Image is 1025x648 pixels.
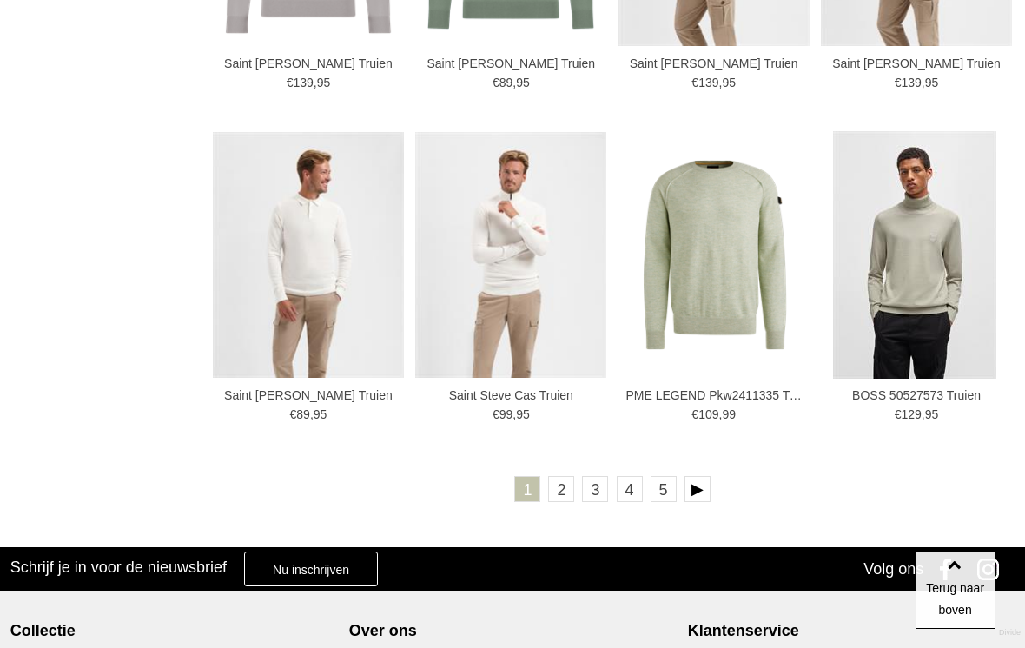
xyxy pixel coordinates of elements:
a: Instagram [971,547,1015,591]
span: , [512,76,516,89]
span: € [895,76,902,89]
span: € [493,76,499,89]
span: 95 [925,76,939,89]
a: 5 [651,476,677,502]
span: , [314,76,317,89]
a: Terug naar boven [916,551,995,629]
a: BOSS 50527573 Truien [829,387,1004,403]
span: 139 [293,76,313,89]
a: Divide [999,622,1021,644]
a: 2 [548,476,574,502]
a: Nu inschrijven [244,552,378,586]
span: 89 [499,76,513,89]
div: Volg ons [863,547,923,591]
h3: Schrijf je in voor de nieuwsbrief [10,558,227,577]
a: 3 [582,476,608,502]
a: Facebook [928,547,971,591]
span: 95 [317,76,331,89]
span: 95 [314,407,327,421]
span: 129 [902,407,922,421]
a: Saint [PERSON_NAME] Truien [423,56,598,71]
span: 99 [722,407,736,421]
span: 95 [722,76,736,89]
span: 99 [499,407,513,421]
img: Saint Steve Berend Truien [213,132,404,379]
div: Klantenservice [688,621,1015,640]
a: Saint [PERSON_NAME] Truien [221,387,396,403]
span: € [287,76,294,89]
img: BOSS 50527573 Truien [833,131,996,379]
a: 4 [617,476,643,502]
span: , [719,407,723,421]
span: 95 [925,407,939,421]
span: € [290,407,297,421]
img: Saint Steve Cas Truien [415,132,606,379]
span: € [691,407,698,421]
a: PME LEGEND Pkw2411335 Truien [626,387,802,403]
div: Over ons [349,621,676,640]
span: 139 [902,76,922,89]
a: Saint [PERSON_NAME] Truien [626,56,802,71]
span: 89 [296,407,310,421]
a: Saint Steve Cas Truien [423,387,598,403]
span: 109 [698,407,718,421]
span: 139 [698,76,718,89]
span: , [922,407,925,421]
img: PME LEGEND Pkw2411335 Truien [618,159,810,350]
span: € [493,407,499,421]
span: , [719,76,723,89]
a: Saint [PERSON_NAME] Truien [221,56,396,71]
div: Collectie [10,621,337,640]
a: 1 [514,476,540,502]
span: , [310,407,314,421]
span: , [922,76,925,89]
span: 95 [516,76,530,89]
span: , [512,407,516,421]
span: € [691,76,698,89]
span: 95 [516,407,530,421]
span: € [895,407,902,421]
a: Saint [PERSON_NAME] Truien [829,56,1004,71]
